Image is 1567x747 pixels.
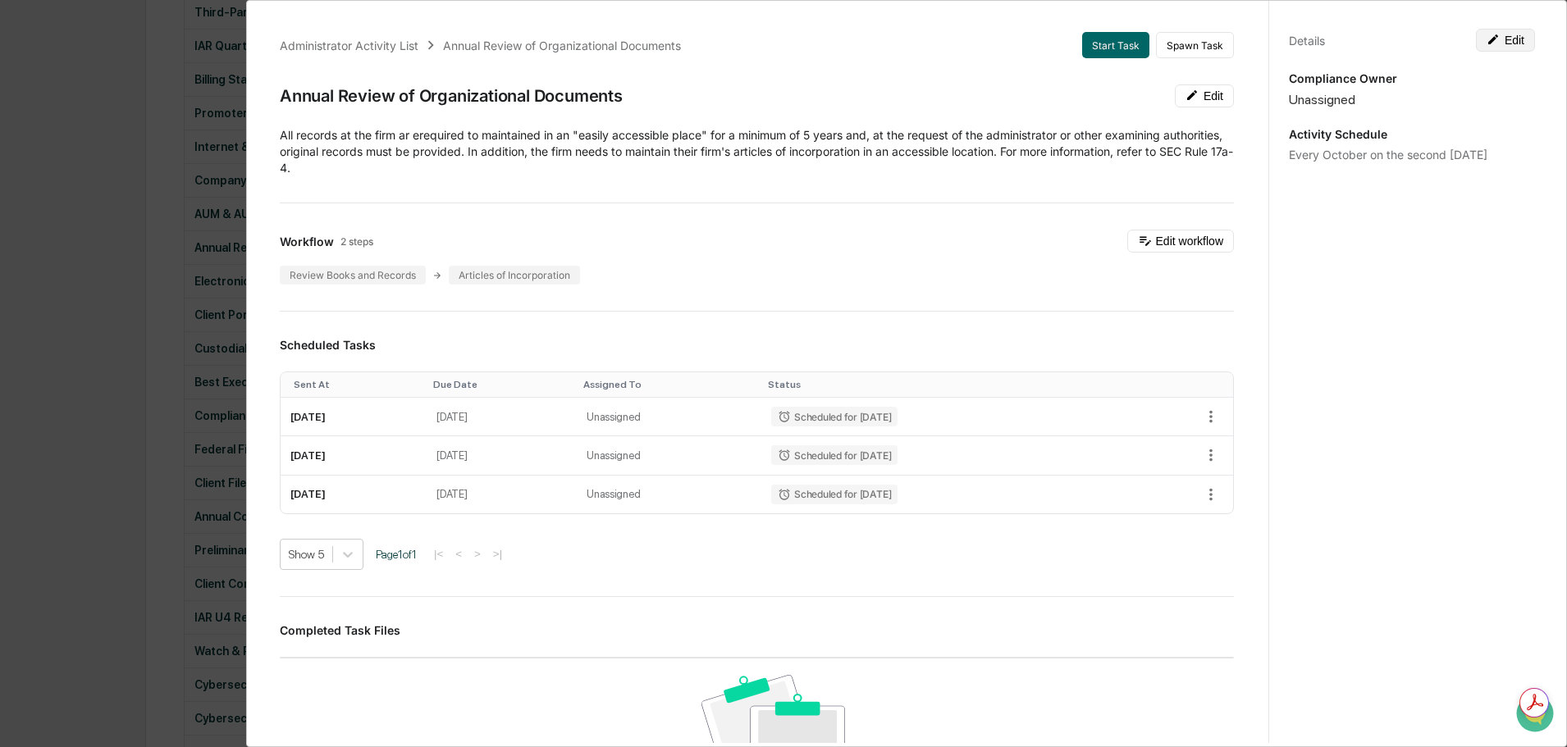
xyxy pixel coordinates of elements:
[294,379,420,390] div: Toggle SortBy
[449,266,580,285] div: Articles of Incorporation
[450,547,467,561] button: <
[280,235,334,248] span: Workflow
[281,436,427,475] td: [DATE]
[1289,34,1325,48] div: Details
[376,548,417,561] span: Page 1 of 1
[488,547,507,561] button: >|
[280,127,1234,176] p: All records at the firm ar erequired to maintained in an "easily accessible place" for a minimum ...
[10,200,112,230] a: 🖐️Preclearance
[280,623,1234,637] h3: Completed Task Files
[771,445,898,465] div: Scheduled for [DATE]
[281,398,427,436] td: [DATE]
[280,338,1234,352] h3: Scheduled Tasks
[119,208,132,221] div: 🗄️
[16,34,299,61] p: How can we help?
[583,379,755,390] div: Toggle SortBy
[771,485,898,504] div: Scheduled for [DATE]
[443,39,681,52] div: Annual Review of Organizational Documents
[1289,92,1535,107] div: Unassigned
[279,130,299,150] button: Start new chat
[577,436,761,475] td: Unassigned
[1156,32,1234,58] button: Spawn Task
[135,207,203,223] span: Attestations
[340,235,373,248] span: 2 steps
[280,266,426,285] div: Review Books and Records
[163,278,199,290] span: Pylon
[1289,71,1535,85] p: Compliance Owner
[427,436,577,475] td: [DATE]
[16,239,30,253] div: 🔎
[112,200,210,230] a: 🗄️Attestations
[56,125,269,142] div: Start new chat
[280,39,418,52] div: Administrator Activity List
[577,476,761,513] td: Unassigned
[1175,84,1234,107] button: Edit
[1289,148,1535,162] div: Every October on the second [DATE]
[280,86,623,106] div: Annual Review of Organizational Documents
[1514,693,1559,737] iframe: Open customer support
[16,125,46,155] img: 1746055101610-c473b297-6a78-478c-a979-82029cc54cd1
[577,398,761,436] td: Unassigned
[768,379,1117,390] div: Toggle SortBy
[429,547,448,561] button: |<
[1127,230,1234,253] button: Edit workflow
[1289,127,1535,141] p: Activity Schedule
[1082,32,1149,58] button: Start Task
[33,207,106,223] span: Preclearance
[16,208,30,221] div: 🖐️
[771,407,898,426] div: Scheduled for [DATE]
[56,142,208,155] div: We're available if you need us!
[10,231,110,261] a: 🔎Data Lookup
[1476,29,1535,52] button: Edit
[33,238,103,254] span: Data Lookup
[281,476,427,513] td: [DATE]
[116,277,199,290] a: Powered byPylon
[427,476,577,513] td: [DATE]
[469,547,486,561] button: >
[433,379,570,390] div: Toggle SortBy
[427,398,577,436] td: [DATE]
